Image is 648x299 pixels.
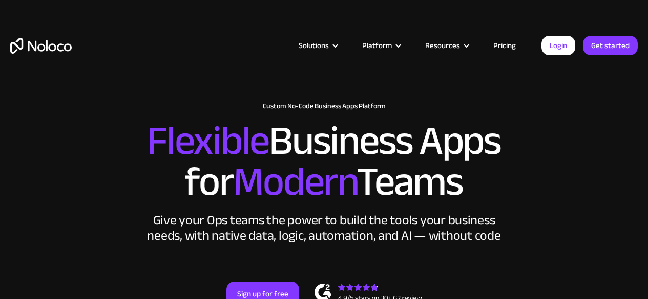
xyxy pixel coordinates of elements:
a: Get started [583,36,638,55]
h2: Business Apps for Teams [10,121,638,202]
div: Platform [349,39,412,52]
div: Solutions [286,39,349,52]
div: Solutions [299,39,329,52]
div: Give your Ops teams the power to build the tools your business needs, with native data, logic, au... [145,213,504,243]
div: Resources [425,39,460,52]
span: Flexible [147,103,269,179]
div: Platform [362,39,392,52]
h1: Custom No-Code Business Apps Platform [10,102,638,110]
div: Resources [412,39,480,52]
a: Pricing [480,39,529,52]
a: Login [541,36,575,55]
a: home [10,38,72,54]
span: Modern [233,144,357,220]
